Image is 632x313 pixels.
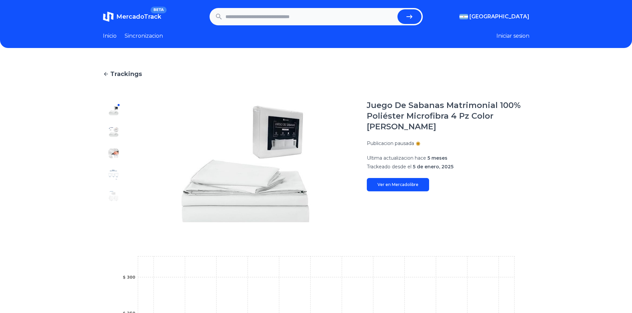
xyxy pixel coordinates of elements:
[108,105,119,116] img: Juego De Sabanas Matrimonial 100% Poliéster Microfibra 4 Pz Color Blanco
[496,32,529,40] button: Iniciar sesion
[413,164,453,170] span: 5 de enero, 2025
[459,13,529,21] button: [GEOGRAPHIC_DATA]
[367,178,429,191] a: Ver en Mercadolibre
[459,14,468,19] img: Argentina
[151,7,166,13] span: BETA
[367,164,411,170] span: Trackeado desde el
[108,212,119,223] img: Juego De Sabanas Matrimonial 100% Poliéster Microfibra 4 Pz Color Blanco
[123,275,135,280] tspan: $ 300
[367,100,529,132] h1: Juego De Sabanas Matrimonial 100% Poliéster Microfibra 4 Pz Color [PERSON_NAME]
[103,69,529,79] a: Trackings
[103,32,117,40] a: Inicio
[427,155,447,161] span: 5 meses
[108,191,119,201] img: Juego De Sabanas Matrimonial 100% Poliéster Microfibra 4 Pz Color Blanco
[469,13,529,21] span: [GEOGRAPHIC_DATA]
[103,11,114,22] img: MercadoTrack
[367,155,426,161] span: Ultima actualizacion hace
[116,13,161,20] span: MercadoTrack
[108,148,119,159] img: Juego De Sabanas Matrimonial 100% Poliéster Microfibra 4 Pz Color Blanco
[367,140,414,147] p: Publicacion pausada
[108,169,119,180] img: Juego De Sabanas Matrimonial 100% Poliéster Microfibra 4 Pz Color Blanco
[103,11,161,22] a: MercadoTrackBETA
[108,127,119,137] img: Juego De Sabanas Matrimonial 100% Poliéster Microfibra 4 Pz Color Blanco
[138,100,353,228] img: Juego De Sabanas Matrimonial 100% Poliéster Microfibra 4 Pz Color Blanco
[110,69,142,79] span: Trackings
[125,32,163,40] a: Sincronizacion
